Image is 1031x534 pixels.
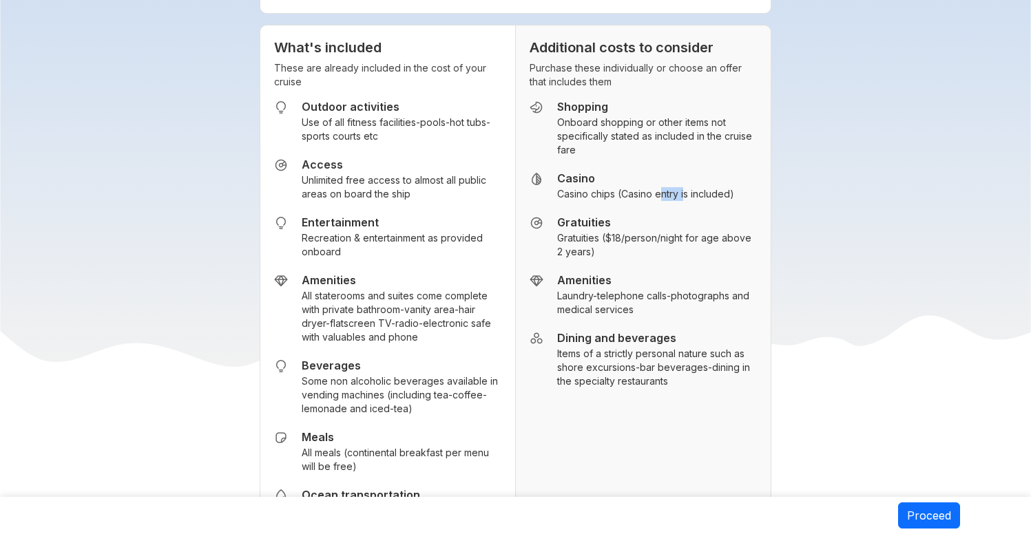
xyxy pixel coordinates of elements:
[530,274,543,288] img: Inclusion Icon
[302,488,501,502] h5: Ocean transportation
[530,61,757,89] p: Purchase these individually or choose an offer that includes them
[530,216,543,230] img: Inclusion Icon
[557,116,757,157] small: Onboard shopping or other items not specifically stated as included in the cruise fare
[302,430,501,444] h5: Meals
[557,289,757,317] small: Laundry-telephone calls-photographs and medical services
[530,332,543,345] img: Inclusion Icon
[557,331,757,345] h5: Dining and beverages
[898,502,960,528] button: Proceed
[557,273,757,287] h5: Amenities
[302,446,501,473] small: All meals (continental breakfast per menu will be free)
[274,489,288,502] img: Inclusion Icon
[302,158,501,171] h5: Access
[557,100,757,114] h5: Shopping
[557,231,757,259] small: Gratuities ($18/person/night for age above 2 years)
[274,158,288,172] img: Inclusion Icon
[274,216,288,230] img: Inclusion Icon
[557,187,734,201] small: Casino chips (Casino entry is included)
[530,39,757,56] h3: Additional costs to consider
[302,374,501,416] small: Some non alcoholic beverages available in vending machines (including tea-coffee-lemonade and ice...
[530,100,543,114] img: Inclusion Icon
[302,100,501,114] h5: Outdoor activities
[302,273,501,287] h5: Amenities
[274,274,288,288] img: Inclusion Icon
[302,359,501,372] h5: Beverages
[530,172,543,186] img: Inclusion Icon
[274,100,288,114] img: Inclusion Icon
[557,347,757,388] small: Items of a strictly personal nature such as shore excursions-bar beverages-dining in the specialt...
[302,173,501,201] small: Unlimited free access to almost all public areas on board the ship
[274,39,501,56] h3: What's included
[557,215,757,229] h5: Gratuities
[302,215,501,229] h5: Entertainment
[302,231,501,259] small: Recreation & entertainment as provided onboard
[274,61,501,89] p: These are already included in the cost of your cruise
[302,116,501,143] small: Use of all fitness facilities-pools-hot tubs-sports courts etc
[274,431,288,445] img: Inclusion Icon
[557,171,734,185] h5: Casino
[274,359,288,373] img: Inclusion Icon
[302,289,501,344] small: All staterooms and suites come complete with private bathroom-vanity area-hair dryer-flatscreen T...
